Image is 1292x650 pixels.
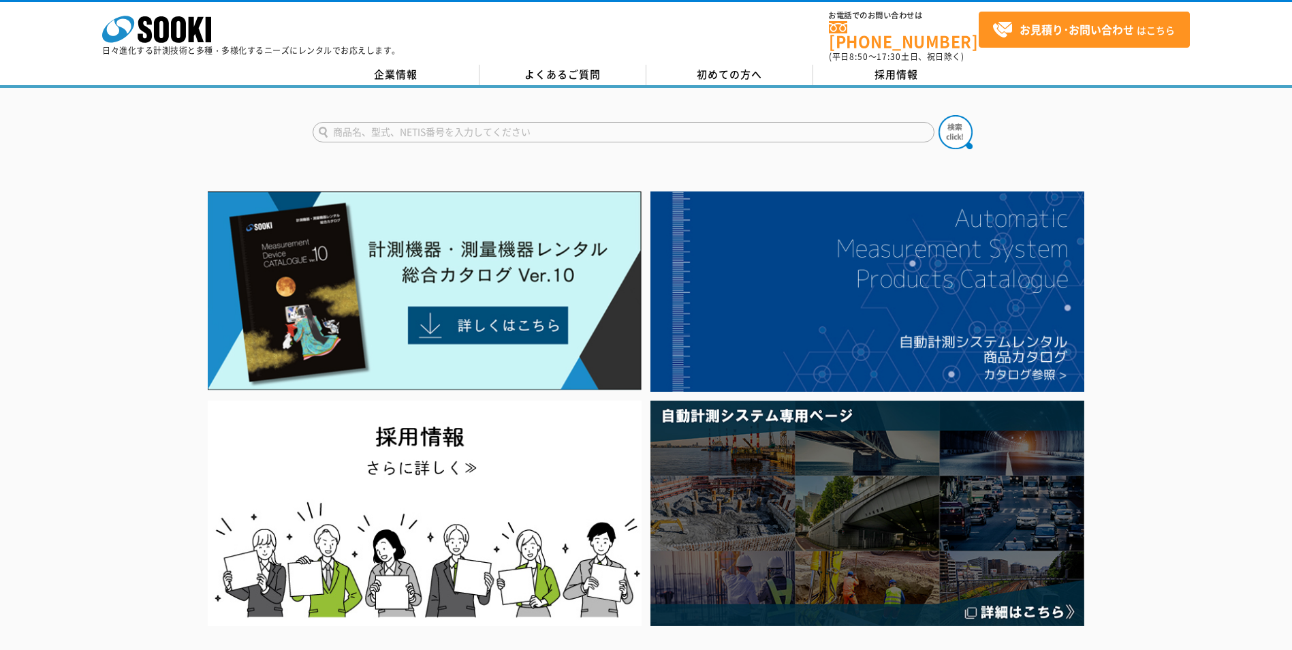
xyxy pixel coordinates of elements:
span: 17:30 [877,50,901,63]
img: 自動計測システムカタログ [650,191,1084,392]
a: 採用情報 [813,65,980,85]
a: [PHONE_NUMBER] [829,21,979,49]
img: 自動計測システム専用ページ [650,401,1084,626]
input: 商品名、型式、NETIS番号を入力してください [313,122,934,142]
a: 企業情報 [313,65,479,85]
img: btn_search.png [939,115,973,149]
span: はこちら [992,20,1175,40]
a: お見積り･お問い合わせはこちら [979,12,1190,48]
strong: お見積り･お問い合わせ [1020,21,1134,37]
img: Catalog Ver10 [208,191,642,390]
img: SOOKI recruit [208,401,642,626]
span: お電話でのお問い合わせは [829,12,979,20]
span: (平日 ～ 土日、祝日除く) [829,50,964,63]
span: 初めての方へ [697,67,762,82]
p: 日々進化する計測技術と多種・多様化するニーズにレンタルでお応えします。 [102,46,400,55]
a: 初めての方へ [646,65,813,85]
span: 8:50 [849,50,868,63]
a: よくあるご質問 [479,65,646,85]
